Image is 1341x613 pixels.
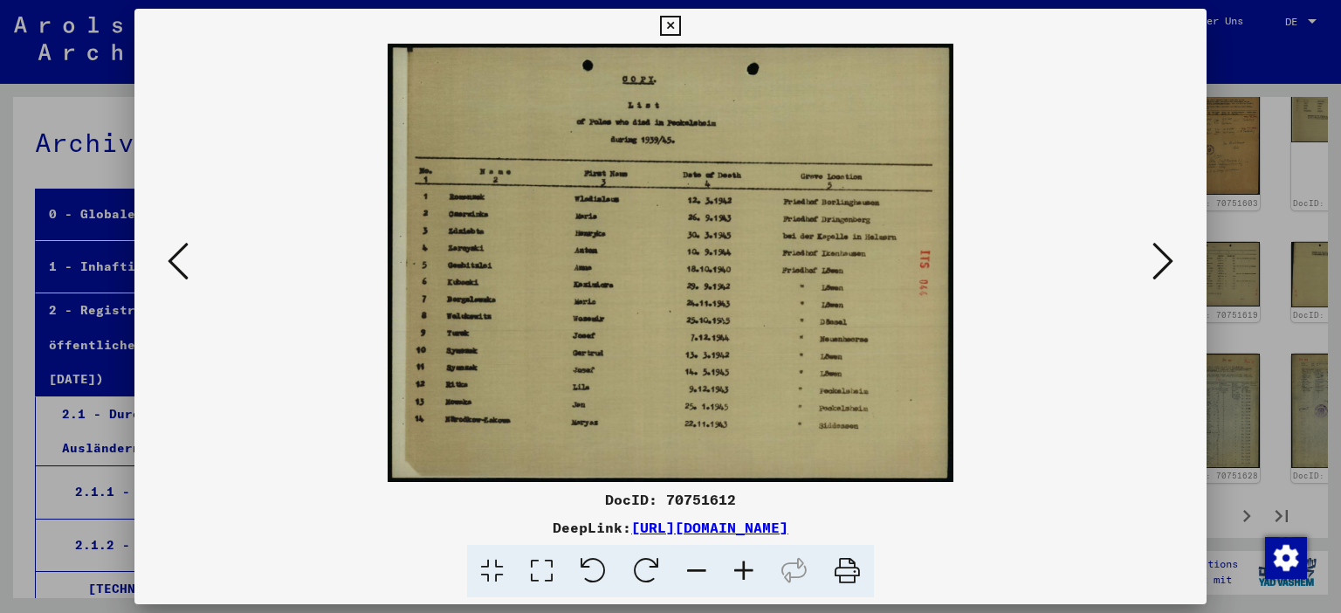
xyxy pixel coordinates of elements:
[1264,536,1306,578] div: Zustimmung ändern
[1265,537,1307,579] img: Zustimmung ändern
[134,517,1207,538] div: DeepLink:
[134,489,1207,510] div: DocID: 70751612
[631,519,788,536] a: [URL][DOMAIN_NAME]
[388,44,953,482] img: 001.jpg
